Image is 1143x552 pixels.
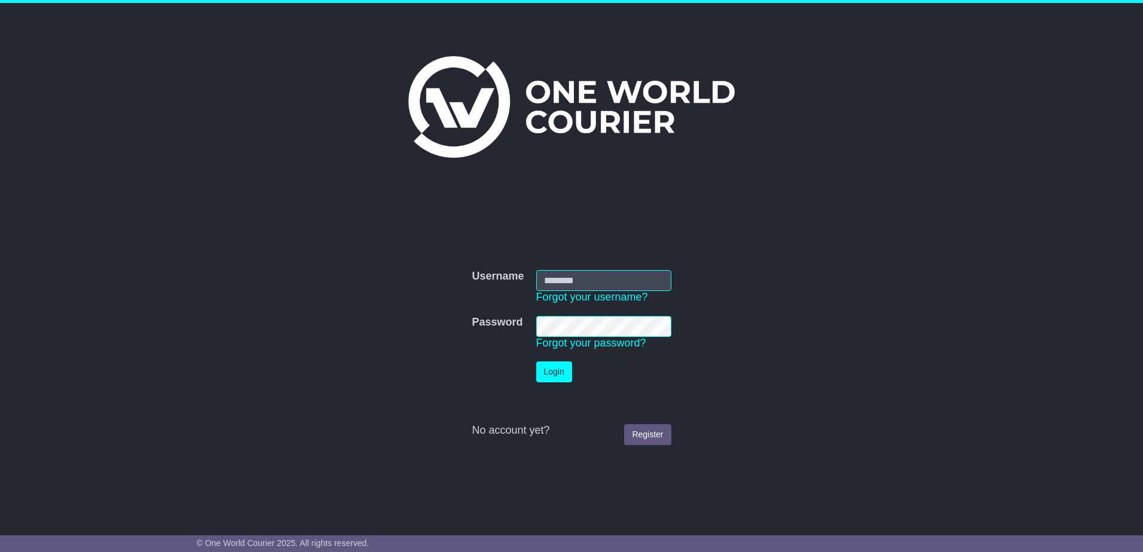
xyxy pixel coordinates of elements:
label: Username [472,270,524,283]
img: One World [408,56,735,158]
span: © One World Courier 2025. All rights reserved. [197,538,369,548]
label: Password [472,316,522,329]
a: Register [624,424,671,445]
a: Forgot your password? [536,337,646,349]
a: Forgot your username? [536,291,648,303]
div: No account yet? [472,424,671,437]
button: Login [536,361,572,382]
